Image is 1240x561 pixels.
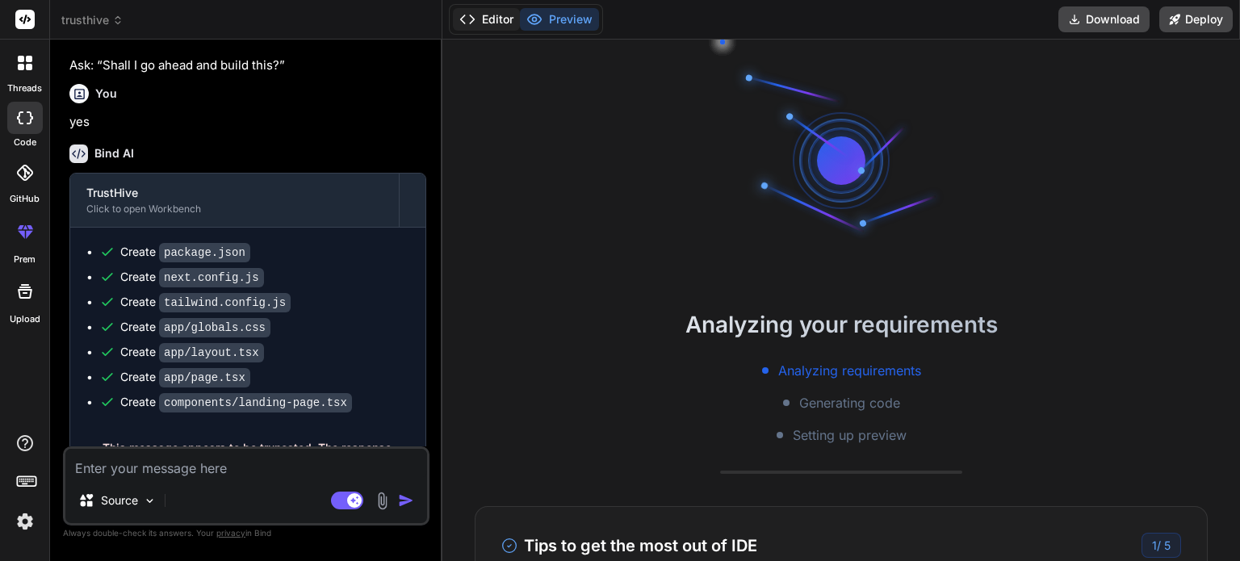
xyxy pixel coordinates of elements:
span: trusthive [61,12,124,28]
span: Analyzing requirements [778,361,921,380]
img: Pick Models [143,494,157,508]
span: This message appears to be truncated. The response may be incomplete. [103,440,413,472]
label: Upload [10,312,40,326]
button: Download [1058,6,1150,32]
img: settings [11,508,39,535]
label: code [14,136,36,149]
div: Create [120,369,250,386]
h3: Tips to get the most out of IDE [501,534,757,558]
code: next.config.js [159,268,264,287]
p: yes [69,113,426,132]
code: app/layout.tsx [159,343,264,362]
span: Generating code [799,393,900,412]
span: 5 [1164,538,1171,552]
p: Always double-check its answers. Your in Bind [63,525,429,541]
div: Create [120,294,291,311]
p: Source [101,492,138,509]
span: 1 [1152,538,1157,552]
h2: Analyzing your requirements [442,308,1240,341]
code: app/globals.css [159,318,270,337]
div: Create [120,394,352,411]
code: app/page.tsx [159,368,250,387]
label: GitHub [10,192,40,206]
div: Create [120,269,264,286]
div: / [1142,533,1181,558]
h6: You [95,86,117,102]
div: Create [120,319,270,336]
span: privacy [216,528,245,538]
div: Create [120,344,264,361]
img: icon [398,492,414,509]
div: Create [120,244,250,261]
button: TrustHiveClick to open Workbench [70,174,399,227]
button: Deploy [1159,6,1233,32]
code: components/landing-page.tsx [159,393,352,412]
button: Preview [520,8,599,31]
button: Editor [453,8,520,31]
div: TrustHive [86,185,383,201]
h6: Bind AI [94,145,134,161]
span: Setting up preview [793,425,907,445]
img: attachment [373,492,392,510]
label: prem [14,253,36,266]
div: Click to open Workbench [86,203,383,216]
code: package.json [159,243,250,262]
code: tailwind.config.js [159,293,291,312]
label: threads [7,82,42,95]
p: Ask: “Shall I go ahead and build this?” [69,57,426,75]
